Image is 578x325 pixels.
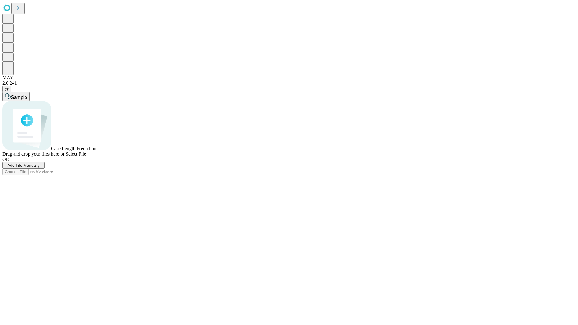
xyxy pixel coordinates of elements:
span: Case Length Prediction [51,146,96,151]
button: @ [2,86,11,92]
span: Sample [11,95,27,100]
span: Add Info Manually [8,163,40,168]
span: OR [2,157,9,162]
span: @ [5,87,9,91]
div: MAY [2,75,576,80]
button: Add Info Manually [2,162,45,169]
button: Sample [2,92,30,101]
span: Select File [66,151,86,156]
span: Drag and drop your files here or [2,151,64,156]
div: 2.0.241 [2,80,576,86]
